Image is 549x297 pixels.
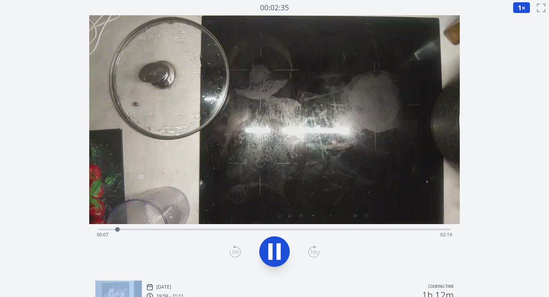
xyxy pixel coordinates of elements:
p: Cooking time [428,284,454,291]
span: 02:19 [440,231,452,238]
button: 1× [513,2,530,13]
p: [DATE] [156,284,171,290]
span: 1 [518,3,522,12]
span: 00:07 [97,231,109,238]
a: 00:02:35 [260,2,289,13]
